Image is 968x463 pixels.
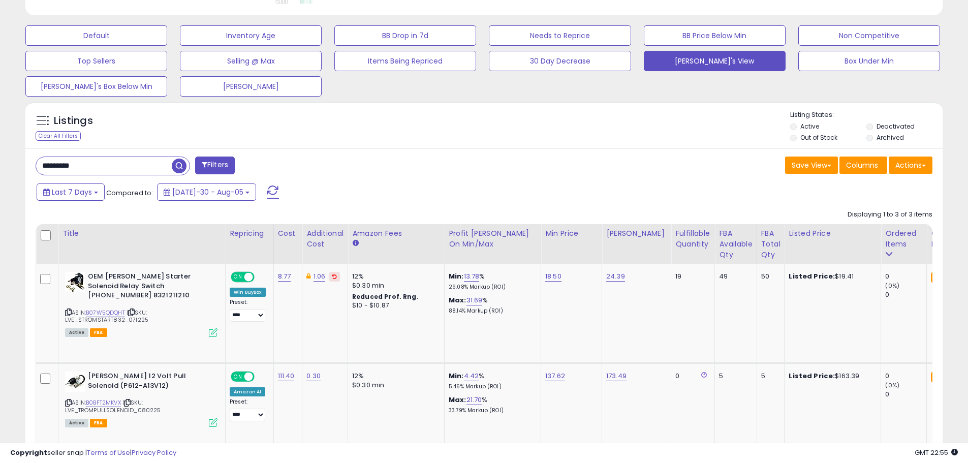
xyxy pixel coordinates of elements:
[789,371,835,381] b: Listed Price:
[314,271,326,282] a: 1.06
[848,210,932,220] div: Displaying 1 to 3 of 3 items
[885,390,926,399] div: 0
[232,373,244,381] span: ON
[230,299,266,322] div: Preset:
[449,296,533,315] div: %
[352,239,358,248] small: Amazon Fees.
[761,272,777,281] div: 50
[352,372,436,381] div: 12%
[25,76,167,97] button: [PERSON_NAME]'s Box Below Min
[789,271,835,281] b: Listed Price:
[63,228,221,239] div: Title
[87,448,130,457] a: Terms of Use
[789,228,877,239] div: Listed Price
[449,307,533,315] p: 88.14% Markup (ROI)
[65,272,217,336] div: ASIN:
[789,272,873,281] div: $19.41
[52,187,92,197] span: Last 7 Days
[449,271,464,281] b: Min:
[88,372,211,393] b: [PERSON_NAME] 12 Volt Pull Solenoid (P612-A13V12)
[334,25,476,46] button: BB Drop in 7d
[644,51,786,71] button: [PERSON_NAME]'s View
[449,395,466,405] b: Max:
[761,228,780,260] div: FBA Total Qty
[306,228,344,250] div: Additional Cost
[846,160,878,170] span: Columns
[545,228,598,239] div: Min Price
[278,271,291,282] a: 8.77
[232,273,244,282] span: ON
[606,228,667,239] div: [PERSON_NAME]
[675,228,710,250] div: Fulfillable Quantity
[352,292,419,301] b: Reduced Prof. Rng.
[65,272,85,292] img: 51QLIFxF--L._SL40_.jpg
[230,387,265,396] div: Amazon AI
[86,398,121,407] a: B0BFT2MKVX
[885,372,926,381] div: 0
[253,373,269,381] span: OFF
[761,372,777,381] div: 5
[180,51,322,71] button: Selling @ Max
[719,228,752,260] div: FBA Available Qty
[489,51,631,71] button: 30 Day Decrease
[278,228,298,239] div: Cost
[785,157,838,174] button: Save View
[889,157,932,174] button: Actions
[54,114,93,128] h5: Listings
[644,25,786,46] button: BB Price Below Min
[306,371,321,381] a: 0.30
[180,25,322,46] button: Inventory Age
[157,183,256,201] button: [DATE]-30 - Aug-05
[86,308,125,317] a: B07W5QDQHT
[180,76,322,97] button: [PERSON_NAME]
[90,419,107,427] span: FBA
[449,395,533,414] div: %
[90,328,107,337] span: FBA
[230,398,266,421] div: Preset:
[885,381,899,389] small: (0%)
[10,448,176,458] div: seller snap | |
[37,183,105,201] button: Last 7 Days
[65,419,88,427] span: All listings currently available for purchase on Amazon
[464,371,479,381] a: 4.42
[25,25,167,46] button: Default
[800,133,837,142] label: Out of Stock
[65,328,88,337] span: All listings currently available for purchase on Amazon
[931,372,950,383] small: FBA
[230,288,266,297] div: Win BuyBox
[445,224,541,264] th: The percentage added to the cost of goods (COGS) that forms the calculator for Min & Max prices.
[172,187,243,197] span: [DATE]-30 - Aug-05
[675,372,707,381] div: 0
[489,25,631,46] button: Needs to Reprice
[449,372,533,390] div: %
[606,271,625,282] a: 24.39
[449,295,466,305] b: Max:
[931,272,950,283] small: FBA
[466,295,483,305] a: 31.69
[877,133,904,142] label: Archived
[10,448,47,457] strong: Copyright
[606,371,627,381] a: 173.49
[352,272,436,281] div: 12%
[195,157,235,174] button: Filters
[800,122,819,131] label: Active
[65,398,161,414] span: | SKU: LVE_TROMPULLSOLENOID_080225
[352,228,440,239] div: Amazon Fees
[719,372,748,381] div: 5
[877,122,915,131] label: Deactivated
[798,25,940,46] button: Non Competitive
[352,381,436,390] div: $0.30 min
[352,281,436,290] div: $0.30 min
[132,448,176,457] a: Privacy Policy
[464,271,480,282] a: 13.78
[885,290,926,299] div: 0
[88,272,211,303] b: OEM [PERSON_NAME] Starter Solenoid Relay Switch [PHONE_NUMBER] 8321211210
[106,188,153,198] span: Compared to:
[545,271,561,282] a: 18.50
[885,272,926,281] div: 0
[278,371,295,381] a: 111.40
[334,51,476,71] button: Items Being Repriced
[253,273,269,282] span: OFF
[25,51,167,71] button: Top Sellers
[230,228,269,239] div: Repricing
